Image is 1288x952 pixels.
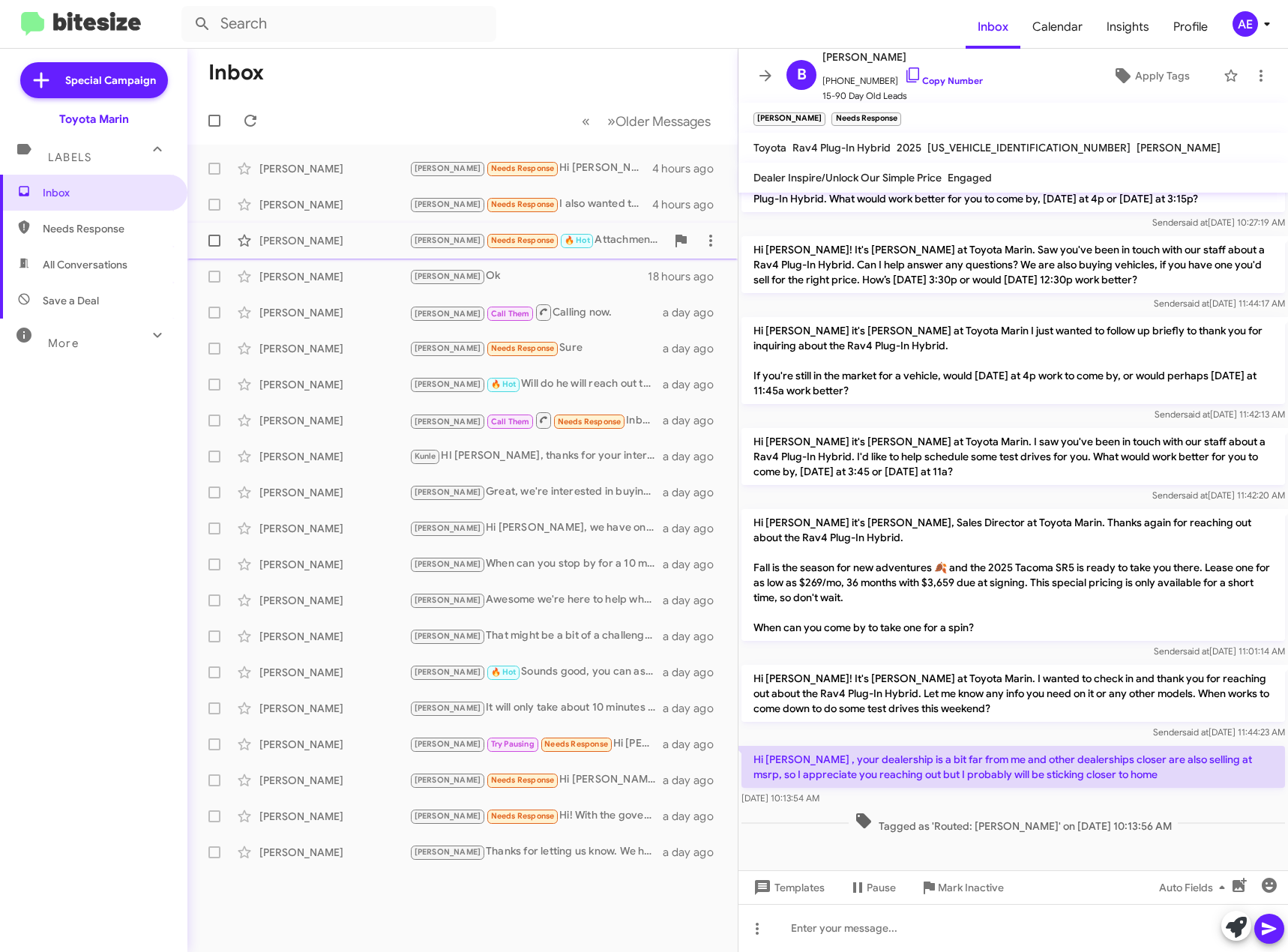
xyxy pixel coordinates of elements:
[259,449,409,464] div: [PERSON_NAME]
[409,591,663,609] div: Awesome we're here to help whenever you need
[1152,489,1285,501] span: Sender [DATE] 11:42:20 AM
[652,161,726,176] div: 4 hours ago
[415,199,481,209] span: [PERSON_NAME]
[48,337,79,350] span: More
[491,417,530,427] span: Call Them
[409,483,663,501] div: Great, we're interested in buying your Prius. When can you bring it this week for a quick, no-obl...
[741,665,1285,722] p: Hi [PERSON_NAME]! It's [PERSON_NAME] at Toyota Marin. I wanted to check in and thank you for reac...
[797,63,807,87] span: B
[897,141,921,154] span: 2025
[948,171,992,184] span: Engaged
[741,428,1285,485] p: Hi [PERSON_NAME] it's [PERSON_NAME] at Toyota Marin. I saw you've been in touch with our staff ab...
[259,377,409,392] div: [PERSON_NAME]
[741,317,1285,404] p: Hi [PERSON_NAME] it's [PERSON_NAME] at Toyota Marin I just wanted to follow up briefly to thank y...
[181,6,496,42] input: Search
[415,309,481,319] span: [PERSON_NAME]
[1161,5,1220,49] a: Profile
[1153,726,1285,738] span: Sender [DATE] 11:44:23 AM
[663,449,726,464] div: a day ago
[415,417,481,427] span: [PERSON_NAME]
[208,61,264,85] h1: Inbox
[738,874,837,901] button: Templates
[741,792,819,804] span: [DATE] 10:13:54 AM
[1147,874,1243,901] button: Auto Fields
[409,232,666,249] div: Attachment wouldn't send. Here's the VIN: [US_VEHICLE_IDENTIFICATION_NUMBER]
[415,703,481,713] span: [PERSON_NAME]
[607,112,616,130] span: »
[1183,298,1209,309] span: said at
[415,235,481,245] span: [PERSON_NAME]
[750,874,825,901] span: Templates
[822,66,983,88] span: [PHONE_NUMBER]
[663,845,726,860] div: a day ago
[409,196,652,213] div: I also wanted to ask if the grey 2020 Prius prime is cloth interior
[663,377,726,392] div: a day ago
[259,593,409,608] div: [PERSON_NAME]
[259,809,409,824] div: [PERSON_NAME]
[908,874,1016,901] button: Mark Inactive
[259,197,409,212] div: [PERSON_NAME]
[259,305,409,320] div: [PERSON_NAME]
[415,595,481,605] span: [PERSON_NAME]
[491,163,555,173] span: Needs Response
[663,809,726,824] div: a day ago
[1137,141,1221,154] span: [PERSON_NAME]
[663,521,726,536] div: a day ago
[663,629,726,644] div: a day ago
[663,593,726,608] div: a day ago
[409,340,663,357] div: Sure
[259,341,409,356] div: [PERSON_NAME]
[753,141,786,154] span: Toyota
[822,88,983,103] span: 15-90 Day Old Leads
[966,5,1020,49] a: Inbox
[663,413,726,428] div: a day ago
[259,413,409,428] div: [PERSON_NAME]
[1233,11,1258,37] div: AE
[415,523,481,533] span: [PERSON_NAME]
[938,874,1004,901] span: Mark Inactive
[259,737,409,752] div: [PERSON_NAME]
[663,485,726,500] div: a day ago
[409,519,663,537] div: Hi [PERSON_NAME], we have one in stock. [PERSON_NAME] from my sales team will reach out to you wi...
[409,268,648,285] div: Ok
[415,271,481,281] span: [PERSON_NAME]
[409,303,663,322] div: Calling now.
[491,199,555,209] span: Needs Response
[409,555,663,573] div: When can you stop by for a 10 minute appraisal?
[43,185,170,200] span: Inbox
[259,773,409,788] div: [PERSON_NAME]
[822,48,983,66] span: [PERSON_NAME]
[491,775,555,785] span: Needs Response
[1220,11,1272,37] button: AE
[1095,5,1161,49] a: Insights
[409,376,663,393] div: Will do he will reach out to you!
[753,112,825,126] small: [PERSON_NAME]
[43,293,99,308] span: Save a Deal
[574,106,720,136] nav: Page navigation example
[927,141,1131,154] span: [US_VEHICLE_IDENTIFICATION_NUMBER]
[663,773,726,788] div: a day ago
[1155,409,1285,420] span: Sender [DATE] 11:42:13 AM
[741,509,1285,641] p: Hi [PERSON_NAME] it's [PERSON_NAME], Sales Director at Toyota Marin. Thanks again for reaching ou...
[663,737,726,752] div: a day ago
[43,221,170,236] span: Needs Response
[491,235,555,245] span: Needs Response
[409,160,652,177] div: Hi [PERSON_NAME] , your dealership is a bit far from me and other dealerships closer are also sel...
[491,811,555,821] span: Needs Response
[259,269,409,284] div: [PERSON_NAME]
[415,739,481,749] span: [PERSON_NAME]
[1020,5,1095,49] a: Calendar
[409,771,663,789] div: Hi [PERSON_NAME], I haven't gotten back to you guys because I'm actually pretty broke at the mome...
[409,843,663,861] div: Thanks for letting us know. We hope your procedure goes well. We'll reach out the week of the 20t...
[415,163,481,173] span: [PERSON_NAME]
[741,236,1285,293] p: Hi [PERSON_NAME]! It's [PERSON_NAME] at Toyota Marin. Saw you've been in touch with our staff abo...
[409,411,663,430] div: Inbound Call
[415,667,481,677] span: [PERSON_NAME]
[837,874,908,901] button: Pause
[1086,62,1216,89] button: Apply Tags
[663,557,726,572] div: a day ago
[1154,645,1285,657] span: Sender [DATE] 11:01:14 AM
[409,699,663,717] div: It will only take about 10 minutes to appraise so won't take up much of your time.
